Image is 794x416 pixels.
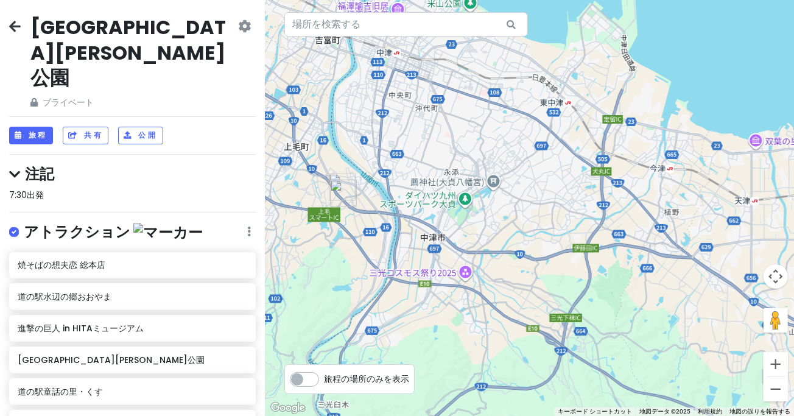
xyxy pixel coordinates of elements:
[29,130,47,141] font: 旅程
[9,189,44,201] font: 7:30出発
[18,354,205,366] font: [GEOGRAPHIC_DATA][PERSON_NAME]公園
[30,13,226,91] font: [GEOGRAPHIC_DATA][PERSON_NAME]公園
[764,308,788,333] button: 地図上にペグマンを落として、ストリートビューを開きます
[133,223,203,242] img: マーカー
[558,407,632,416] button: キーボード反対
[18,259,105,271] font: 焼そばの想夫恋 総本店
[268,400,308,416] a: Google マップでこの地域を開きます（新しいウィンドウが開きます）
[284,12,528,37] input: 場所を検索する
[698,408,722,415] a: 利用規約
[18,291,111,303] font: 道の駅水辺の郷おおやま
[25,164,54,184] font: 注記
[268,400,308,416] img: グーグル
[764,377,788,401] button: ズームアウト
[329,174,356,200] div: HOTEL R9 The Yard 上毛
[324,373,409,385] font: 旅程の場所のみを表示
[63,127,108,144] button: 共有
[84,130,103,141] font: 共有
[764,264,788,289] button: 地図のカメラ コントロール
[764,352,788,376] button: ズームイン
[330,180,357,206] div: 湯の迫温泉 大平楽
[43,96,94,108] font: プライベート
[18,386,103,398] font: 道の駅童話の里・くす
[118,127,163,144] button: 公開
[138,130,157,141] font: 公開
[18,322,144,334] font: 進撃の巨人 in HITAミュージアム
[24,222,130,242] font: アトラクション
[729,408,790,415] a: 地図の誤りを報告する
[639,408,690,415] font: 地図データ ©2025
[9,127,53,144] button: 旅程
